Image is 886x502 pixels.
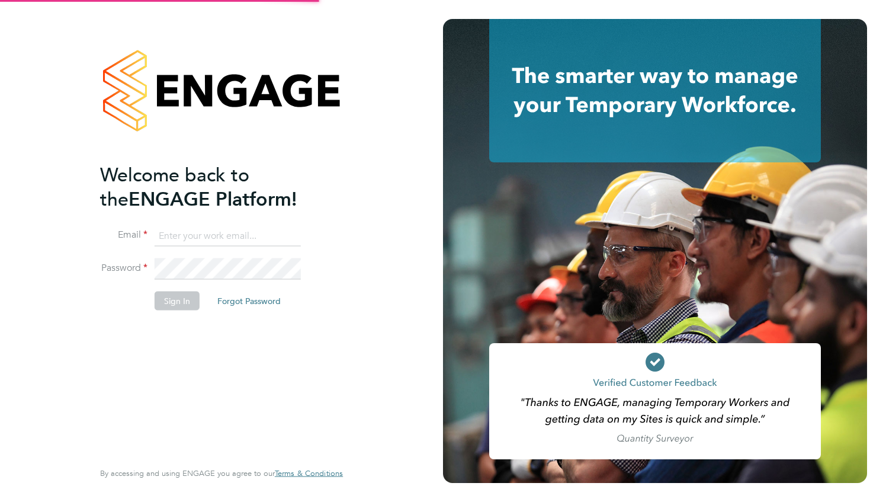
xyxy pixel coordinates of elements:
a: Terms & Conditions [275,469,343,478]
button: Forgot Password [208,291,290,310]
label: Email [100,229,147,241]
span: Welcome back to the [100,163,249,210]
h2: ENGAGE Platform! [100,162,331,211]
span: By accessing and using ENGAGE you agree to our [100,468,343,478]
button: Sign In [155,291,200,310]
label: Password [100,261,147,274]
input: Enter your work email... [155,225,301,247]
